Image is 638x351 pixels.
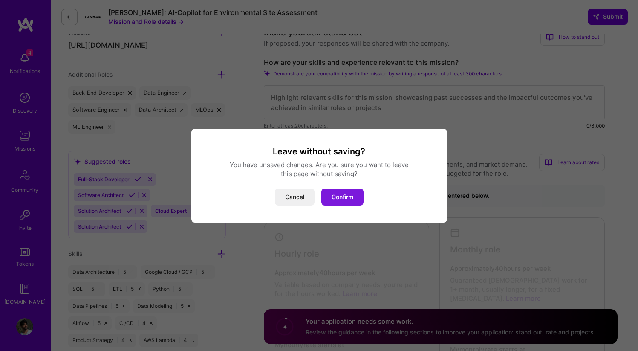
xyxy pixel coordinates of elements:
[202,146,437,157] h3: Leave without saving?
[202,160,437,169] div: You have unsaved changes. Are you sure you want to leave
[202,169,437,178] div: this page without saving?
[321,189,364,206] button: Confirm
[275,189,315,206] button: Cancel
[191,129,447,223] div: modal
